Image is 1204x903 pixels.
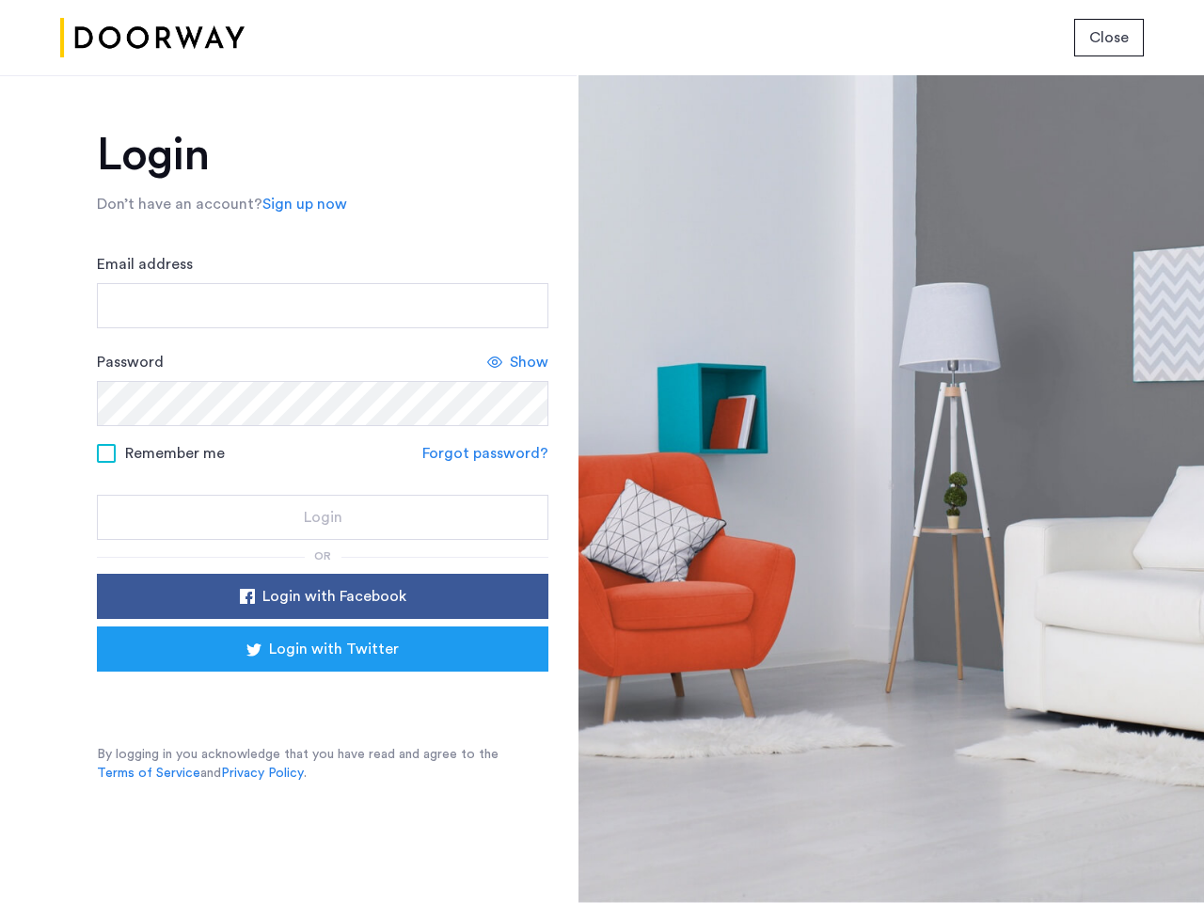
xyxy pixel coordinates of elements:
[125,442,225,465] span: Remember me
[269,638,399,660] span: Login with Twitter
[97,626,548,672] button: button
[97,764,200,783] a: Terms of Service
[97,253,193,276] label: Email address
[97,351,164,373] label: Password
[97,133,548,178] h1: Login
[510,351,548,373] span: Show
[97,495,548,540] button: button
[262,585,406,608] span: Login with Facebook
[304,506,342,529] span: Login
[60,3,245,73] img: logo
[422,442,548,465] a: Forgot password?
[262,193,347,215] a: Sign up now
[97,574,548,619] button: button
[97,745,548,783] p: By logging in you acknowledge that you have read and agree to the and .
[97,197,262,212] span: Don’t have an account?
[314,550,331,562] span: or
[1089,26,1129,49] span: Close
[1074,19,1144,56] button: button
[221,764,304,783] a: Privacy Policy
